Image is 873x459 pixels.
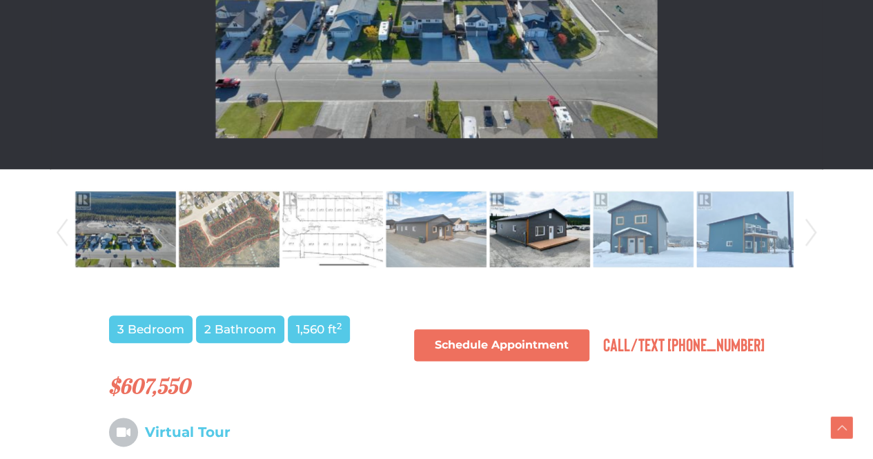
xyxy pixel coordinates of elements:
[145,424,230,440] strong: Virtual Tour
[696,190,797,268] img: Property-27801322-Photo-7.jpg
[109,315,193,343] span: 3 Bedroom
[52,186,72,279] a: Prev
[435,340,569,351] span: Schedule Appointment
[109,424,230,440] a: Virtual Tour
[386,190,487,268] img: Property-27801322-Photo-4.jpg
[196,315,284,343] span: 2 Bathroom
[593,190,694,268] img: Property-27801322-Photo-6.jpg
[75,190,176,268] img: Property-27801322-Photo-1.jpg
[109,375,765,398] h2: $607,550
[288,315,350,343] span: 1,560 ft
[179,190,279,268] img: Property-27801322-Photo-2.jpg
[414,329,589,361] a: Schedule Appointment
[282,190,383,268] img: Property-27801322-Photo-3.jpg
[337,321,342,331] sup: 2
[489,190,590,268] img: Property-27801322-Photo-5.jpg
[801,186,821,279] a: Next
[603,333,765,355] span: Call/Text [PHONE_NUMBER]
